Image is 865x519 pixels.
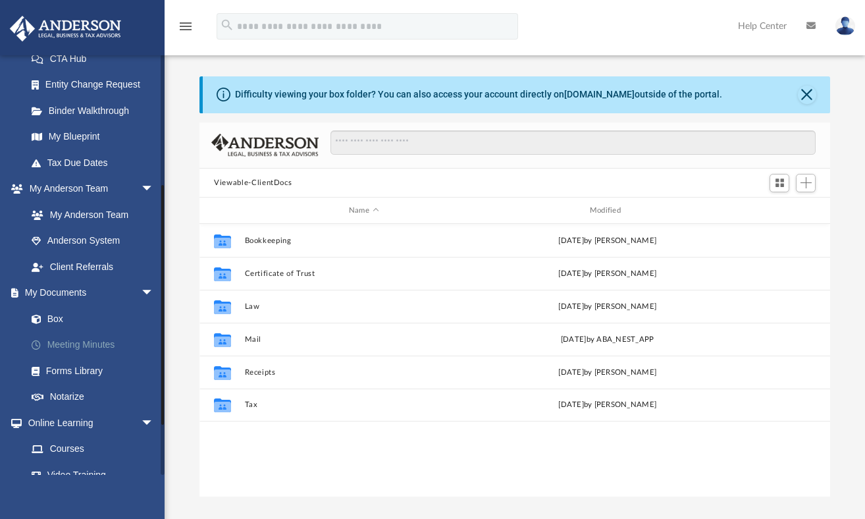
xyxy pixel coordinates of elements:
img: User Pic [835,16,855,36]
button: Switch to Grid View [770,174,789,192]
input: Search files and folders [330,130,816,155]
a: Tax Due Dates [18,150,174,176]
a: Meeting Minutes [18,332,174,358]
a: Binder Walkthrough [18,97,174,124]
div: id [205,205,238,217]
span: arrow_drop_down [141,280,167,307]
a: Video Training [18,462,161,488]
button: Mail [245,335,483,344]
a: My Blueprint [18,124,167,150]
a: Notarize [18,384,174,410]
a: My Documentsarrow_drop_down [9,280,174,306]
a: CTA Hub [18,45,174,72]
div: [DATE] by [PERSON_NAME] [488,268,727,280]
span: arrow_drop_down [141,410,167,437]
div: Difficulty viewing your box folder? You can also access your account directly on outside of the p... [235,88,722,101]
a: [DOMAIN_NAME] [564,89,635,99]
div: id [732,205,824,217]
span: arrow_drop_down [141,176,167,203]
button: Add [796,174,816,192]
a: Forms Library [18,358,167,384]
a: My Anderson Teamarrow_drop_down [9,176,167,202]
button: Tax [245,400,483,409]
a: Client Referrals [18,254,167,280]
a: Online Learningarrow_drop_down [9,410,167,436]
button: Certificate of Trust [245,269,483,278]
a: My Anderson Team [18,202,161,228]
a: Courses [18,436,167,462]
div: [DATE] by [PERSON_NAME] [488,235,727,247]
span: [DATE] [559,401,585,408]
div: Name [244,205,483,217]
img: Anderson Advisors Platinum Portal [6,16,125,41]
button: Close [798,86,816,104]
i: search [220,18,234,32]
div: grid [199,224,830,497]
button: Law [245,302,483,311]
div: by [PERSON_NAME] [488,399,727,411]
div: [DATE] by [PERSON_NAME] [488,367,727,379]
div: [DATE] by ABA_NEST_APP [488,334,727,346]
a: menu [178,25,194,34]
button: Viewable-ClientDocs [214,177,292,189]
div: Modified [488,205,727,217]
a: Box [18,306,167,332]
div: [DATE] by [PERSON_NAME] [488,301,727,313]
a: Anderson System [18,228,167,254]
i: menu [178,18,194,34]
a: Entity Change Request [18,72,174,98]
button: Bookkeeping [245,236,483,245]
button: Receipts [245,368,483,377]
